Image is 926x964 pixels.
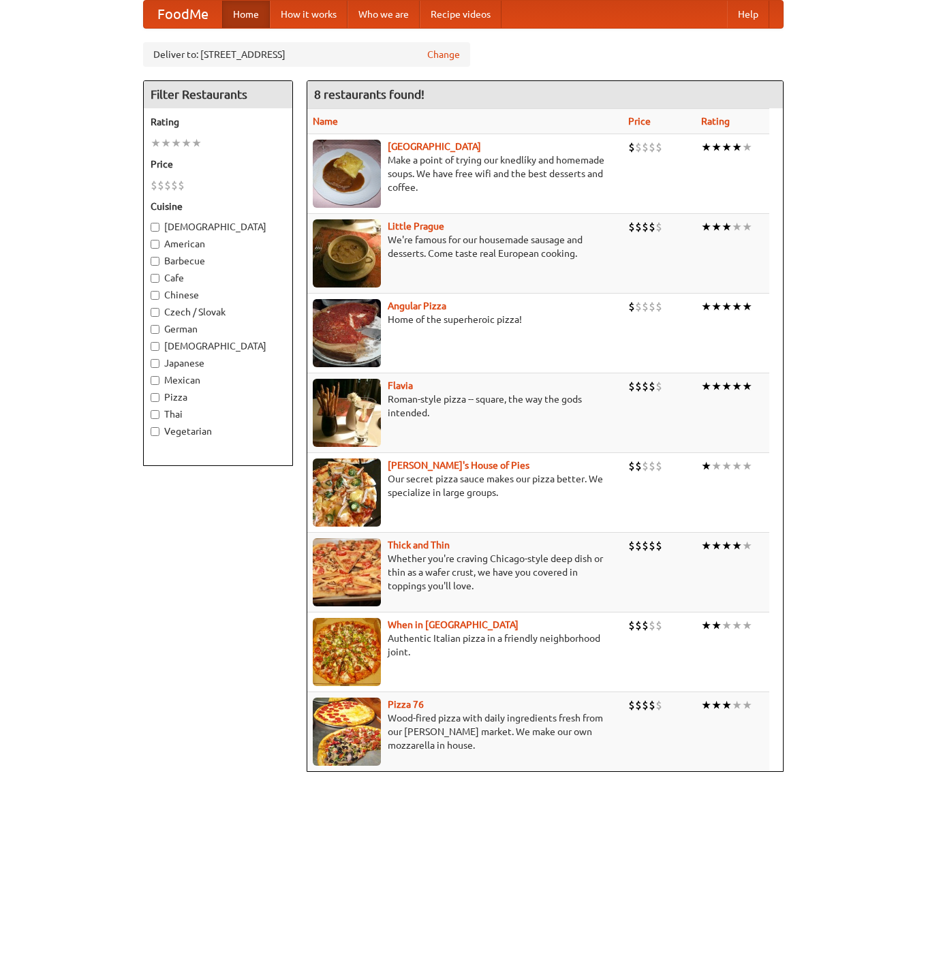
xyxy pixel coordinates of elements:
[628,299,635,314] li: $
[649,299,655,314] li: $
[151,178,157,193] li: $
[711,538,722,553] li: ★
[655,299,662,314] li: $
[732,698,742,713] li: ★
[151,342,159,351] input: [DEMOGRAPHIC_DATA]
[642,219,649,234] li: $
[701,618,711,633] li: ★
[151,373,285,387] label: Mexican
[655,379,662,394] li: $
[635,379,642,394] li: $
[313,299,381,367] img: angular.jpg
[701,116,730,127] a: Rating
[655,140,662,155] li: $
[151,136,161,151] li: ★
[711,618,722,633] li: ★
[701,379,711,394] li: ★
[151,240,159,249] input: American
[388,380,413,391] a: Flavia
[143,42,470,67] div: Deliver to: [STREET_ADDRESS]
[171,136,181,151] li: ★
[151,325,159,334] input: German
[655,219,662,234] li: $
[151,223,159,232] input: [DEMOGRAPHIC_DATA]
[151,274,159,283] input: Cafe
[722,219,732,234] li: ★
[742,140,752,155] li: ★
[161,136,171,151] li: ★
[388,300,446,311] b: Angular Pizza
[649,698,655,713] li: $
[642,458,649,473] li: $
[388,699,424,710] b: Pizza 76
[732,538,742,553] li: ★
[313,313,618,326] p: Home of the superheroic pizza!
[628,379,635,394] li: $
[314,88,425,101] ng-pluralize: 8 restaurants found!
[642,698,649,713] li: $
[722,379,732,394] li: ★
[388,460,529,471] a: [PERSON_NAME]'s House of Pies
[642,140,649,155] li: $
[427,48,460,61] a: Change
[722,299,732,314] li: ★
[181,136,191,151] li: ★
[270,1,348,28] a: How it works
[628,458,635,473] li: $
[732,219,742,234] li: ★
[313,379,381,447] img: flavia.jpg
[151,157,285,171] h5: Price
[732,618,742,633] li: ★
[151,390,285,404] label: Pizza
[313,233,618,260] p: We're famous for our housemade sausage and desserts. Come taste real European cooking.
[171,178,178,193] li: $
[635,458,642,473] li: $
[151,308,159,317] input: Czech / Slovak
[701,219,711,234] li: ★
[642,538,649,553] li: $
[628,538,635,553] li: $
[649,379,655,394] li: $
[628,116,651,127] a: Price
[388,540,450,550] a: Thick and Thin
[151,427,159,436] input: Vegetarian
[711,698,722,713] li: ★
[151,424,285,438] label: Vegetarian
[722,618,732,633] li: ★
[732,379,742,394] li: ★
[151,291,159,300] input: Chinese
[711,219,722,234] li: ★
[151,407,285,421] label: Thai
[313,140,381,208] img: czechpoint.jpg
[151,257,159,266] input: Barbecue
[313,219,381,287] img: littleprague.jpg
[164,178,171,193] li: $
[313,458,381,527] img: luigis.jpg
[701,538,711,553] li: ★
[642,618,649,633] li: $
[711,299,722,314] li: ★
[742,299,752,314] li: ★
[732,458,742,473] li: ★
[144,81,292,108] h4: Filter Restaurants
[742,219,752,234] li: ★
[313,153,618,194] p: Make a point of trying our knedlíky and homemade soups. We have free wifi and the best desserts a...
[711,458,722,473] li: ★
[649,618,655,633] li: $
[701,698,711,713] li: ★
[635,140,642,155] li: $
[151,115,285,129] h5: Rating
[635,299,642,314] li: $
[642,379,649,394] li: $
[742,379,752,394] li: ★
[313,392,618,420] p: Roman-style pizza -- square, the way the gods intended.
[649,538,655,553] li: $
[178,178,185,193] li: $
[191,136,202,151] li: ★
[313,618,381,686] img: wheninrome.jpg
[388,619,519,630] a: When in [GEOGRAPHIC_DATA]
[635,698,642,713] li: $
[711,379,722,394] li: ★
[732,299,742,314] li: ★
